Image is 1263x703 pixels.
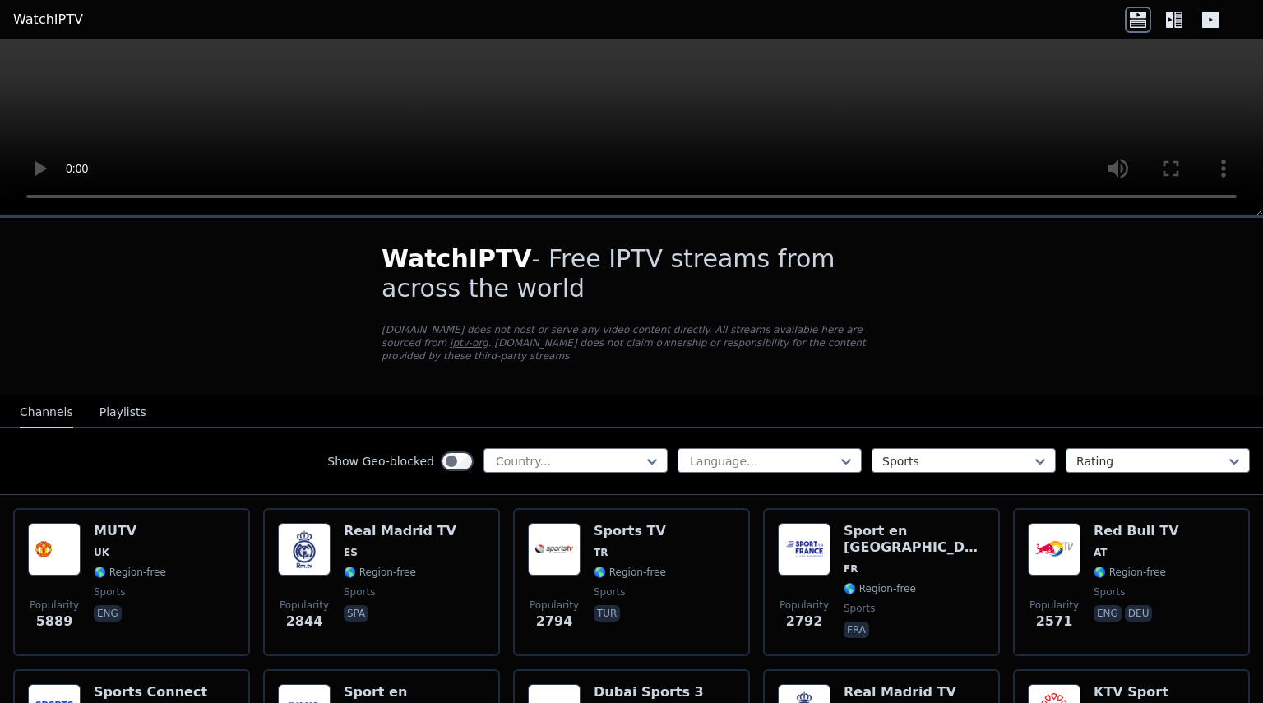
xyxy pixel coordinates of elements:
span: Popularity [780,599,829,612]
span: 5889 [36,612,73,631]
h6: MUTV [94,523,166,539]
p: deu [1125,605,1153,622]
p: [DOMAIN_NAME] does not host or serve any video content directly. All streams available here are s... [382,323,881,363]
span: 2792 [786,612,823,631]
span: 2794 [536,612,573,631]
img: Red Bull TV [1028,523,1080,576]
span: 2571 [1036,612,1073,631]
span: 🌎 Region-free [94,566,166,579]
span: 🌎 Region-free [594,566,666,579]
h1: - Free IPTV streams from across the world [382,244,881,303]
span: sports [844,602,875,615]
h6: Red Bull TV [1094,523,1179,539]
span: WatchIPTV [382,244,532,273]
img: Sports TV [528,523,581,576]
img: MUTV [28,523,81,576]
span: 🌎 Region-free [1094,566,1166,579]
span: ES [344,546,358,559]
label: Show Geo-blocked [327,453,434,469]
span: sports [94,585,125,599]
p: eng [1094,605,1122,622]
h6: Dubai Sports 3 [594,684,704,701]
p: fra [844,622,869,638]
p: tur [594,605,620,622]
a: iptv-org [450,337,488,349]
button: Channels [20,397,73,428]
span: Popularity [280,599,329,612]
span: sports [594,585,625,599]
span: Popularity [30,599,79,612]
a: WatchIPTV [13,10,83,30]
h6: Sports TV [594,523,666,539]
img: Sport en France [778,523,830,576]
h6: KTV Sport [1094,684,1168,701]
p: spa [344,605,368,622]
h6: Sports Connect [94,684,207,701]
h6: Real Madrid TV [844,684,956,701]
p: eng [94,605,122,622]
span: Popularity [1029,599,1079,612]
span: sports [344,585,375,599]
span: Popularity [530,599,579,612]
button: Playlists [99,397,146,428]
span: TR [594,546,608,559]
span: 🌎 Region-free [344,566,416,579]
img: Real Madrid TV [278,523,331,576]
h6: Sport en [GEOGRAPHIC_DATA] [844,523,985,556]
span: 🌎 Region-free [844,582,916,595]
span: sports [1094,585,1125,599]
span: 2844 [286,612,323,631]
span: UK [94,546,109,559]
span: AT [1094,546,1108,559]
span: FR [844,562,858,576]
h6: Real Madrid TV [344,523,456,539]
